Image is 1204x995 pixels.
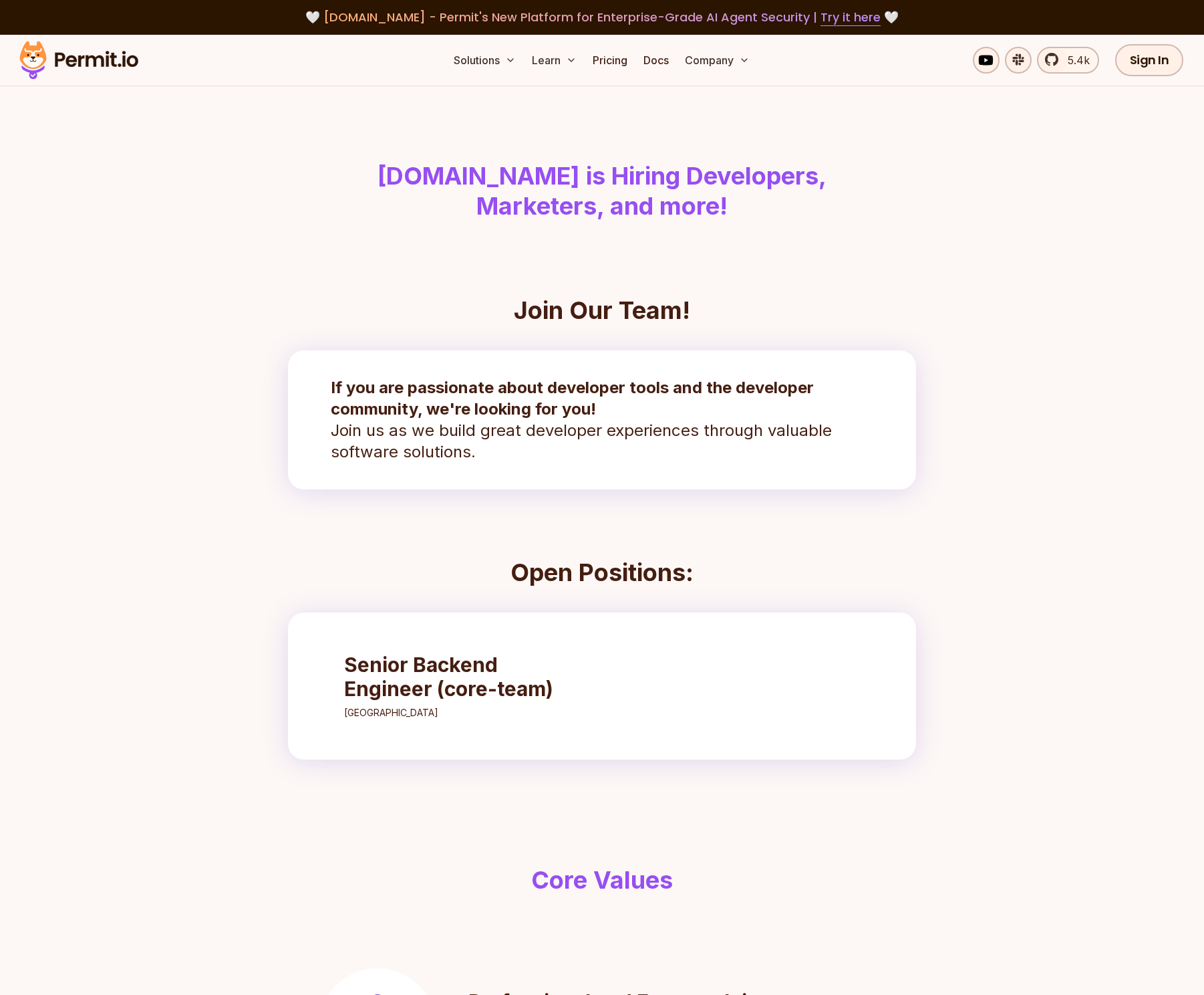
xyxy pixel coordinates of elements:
[448,47,521,74] button: Solutions
[13,37,144,83] img: Permit logo
[331,639,594,733] a: Senior Backend Engineer (core-team)[GEOGRAPHIC_DATA]
[344,653,581,701] h3: Senior Backend Engineer (core-team)
[331,378,814,419] strong: If you are passionate about developer tools and the developer community, we're looking for you!
[638,47,674,74] a: Docs
[260,867,944,893] h2: Core Values
[323,9,881,25] span: [DOMAIN_NAME] - Permit's New Platform for Enterprise-Grade AI Agent Security |
[288,559,916,586] h2: Open Positions:
[587,47,633,74] a: Pricing
[288,297,916,324] h2: Join Our Team!
[680,47,755,74] button: Company
[820,9,881,26] a: Try it here
[32,8,1172,27] div: 🤍 🤍
[260,161,944,222] h1: [DOMAIN_NAME] is Hiring Developers, Marketers, and more!
[1060,52,1090,68] span: 5.4k
[1115,44,1184,76] a: Sign In
[344,706,581,720] p: [GEOGRAPHIC_DATA]
[331,377,873,463] p: Join us as we build great developer experiences through valuable software solutions.
[1037,47,1099,74] a: 5.4k
[526,47,582,74] button: Learn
